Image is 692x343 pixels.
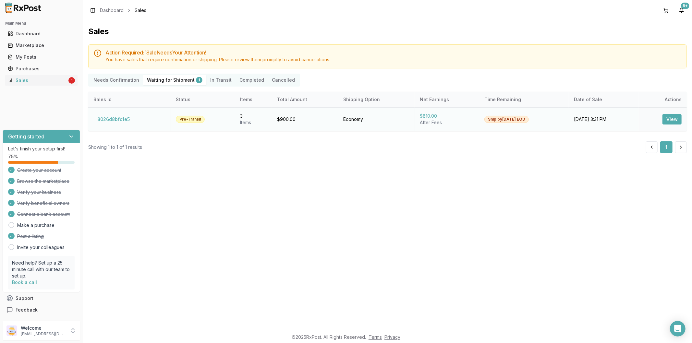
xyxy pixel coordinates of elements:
a: Make a purchase [17,222,55,229]
a: Privacy [384,334,400,340]
span: Connect a bank account [17,211,70,218]
th: Sales Id [88,92,171,107]
h5: Action Required: 1 Sale Need s Your Attention! [105,50,681,55]
div: Economy [343,116,410,123]
a: Terms [369,334,382,340]
a: Dashboard [100,7,124,14]
h2: Main Menu [5,21,78,26]
button: 9+ [676,5,687,16]
span: 75 % [8,153,18,160]
div: Marketplace [8,42,75,49]
span: Verify your business [17,189,61,195]
th: Net Earnings [415,92,479,107]
div: Dashboard [8,30,75,37]
div: Purchases [8,65,75,72]
button: Dashboard [3,29,80,39]
th: Actions [639,92,687,107]
div: $810.00 [420,113,474,119]
p: [EMAIL_ADDRESS][DOMAIN_NAME] [21,331,66,337]
button: Sales1 [3,75,80,86]
div: Pre-Transit [176,116,205,123]
div: Showing 1 to 1 of 1 results [88,144,142,150]
div: You have sales that require confirmation or shipping. Please review them promptly to avoid cancel... [105,56,681,63]
button: Needs Confirmation [90,75,143,85]
div: Sales [8,77,67,84]
th: Items [235,92,272,107]
button: Support [3,292,80,304]
span: Feedback [16,307,38,313]
span: Browse the marketplace [17,178,69,184]
div: My Posts [8,54,75,60]
button: In Transit [206,75,236,85]
div: After Fees [420,119,474,126]
a: Dashboard [5,28,78,40]
img: RxPost Logo [3,3,44,13]
button: View [662,114,682,124]
p: Let's finish your setup first! [8,146,75,152]
th: Shipping Option [338,92,415,107]
div: $900.00 [277,116,333,123]
p: Welcome [21,325,66,331]
div: 3 [240,113,267,119]
th: Date of Sale [569,92,638,107]
a: Invite your colleagues [17,244,65,251]
p: Need help? Set up a 25 minute call with our team to set up. [12,260,71,279]
span: Sales [135,7,146,14]
div: 1 [68,77,75,84]
th: Time Remaining [479,92,569,107]
th: Status [171,92,235,107]
button: Purchases [3,64,80,74]
button: Cancelled [268,75,299,85]
button: 1 [660,141,673,153]
h1: Sales [88,26,687,37]
h3: Getting started [8,133,44,140]
div: Item s [240,119,267,126]
div: 1 [196,77,202,83]
button: Marketplace [3,40,80,51]
div: [DATE] 3:31 PM [574,116,633,123]
div: Open Intercom Messenger [670,321,686,337]
th: Total Amount [272,92,338,107]
a: My Posts [5,51,78,63]
button: My Posts [3,52,80,62]
a: Book a call [12,279,37,285]
img: User avatar [6,325,17,336]
div: Ship by [DATE] EOD [484,116,529,123]
nav: breadcrumb [100,7,146,14]
a: Purchases [5,63,78,75]
button: Waiting for Shipment [143,75,206,85]
a: Sales1 [5,75,78,86]
span: Verify beneficial owners [17,200,69,207]
button: Feedback [3,304,80,316]
span: Create your account [17,167,61,173]
a: Marketplace [5,40,78,51]
span: Post a listing [17,233,44,240]
div: 9+ [681,3,689,9]
button: 8026d8bfc1e5 [93,114,134,124]
button: Completed [236,75,268,85]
